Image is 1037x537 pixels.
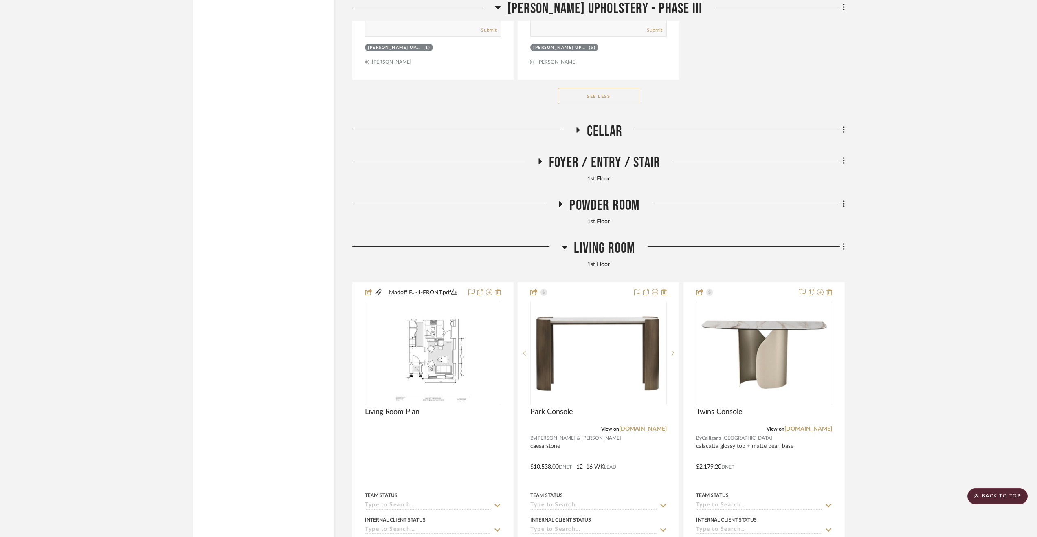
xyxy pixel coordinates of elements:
span: Living Room [574,240,635,257]
span: Twins Console [696,407,743,416]
div: (5) [589,45,596,51]
span: By [696,434,702,442]
span: Living Room Plan [365,407,420,416]
input: Type to Search… [365,526,491,534]
div: [PERSON_NAME] Upholstery - Phase III [533,45,587,51]
div: 1st Floor [352,175,845,184]
div: Internal Client Status [365,516,426,524]
div: 1st Floor [352,260,845,269]
span: View on [601,427,619,431]
button: Madoff F...-1-FRONT.pdf [382,288,463,297]
input: Type to Search… [696,526,822,534]
span: Park Console [530,407,573,416]
span: Foyer / Entry / Stair [549,154,660,172]
span: View on [767,427,784,431]
img: Twins Console [697,312,831,394]
div: 1st Floor [352,218,845,227]
button: Submit [481,26,497,34]
span: By [530,434,536,442]
div: [PERSON_NAME] Upholstery - Phase III [368,45,422,51]
div: Team Status [696,492,729,499]
scroll-to-top-button: BACK TO TOP [967,488,1028,504]
div: Team Status [530,492,563,499]
div: Team Status [365,492,398,499]
img: Living Room Plan [394,302,472,404]
div: (1) [424,45,431,51]
span: Cellar [587,123,622,140]
input: Type to Search… [530,502,657,510]
button: Submit [647,26,662,34]
span: [PERSON_NAME] & [PERSON_NAME] [536,434,621,442]
input: Type to Search… [365,502,491,510]
span: Powder Room [569,197,639,214]
span: Calligaris [GEOGRAPHIC_DATA] [702,434,772,442]
div: Internal Client Status [696,516,757,524]
button: See Less [558,88,639,104]
img: Park Console [531,314,666,393]
input: Type to Search… [696,502,822,510]
a: [DOMAIN_NAME] [619,426,667,432]
a: [DOMAIN_NAME] [784,426,832,432]
input: Type to Search… [530,526,657,534]
div: Internal Client Status [530,516,591,524]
